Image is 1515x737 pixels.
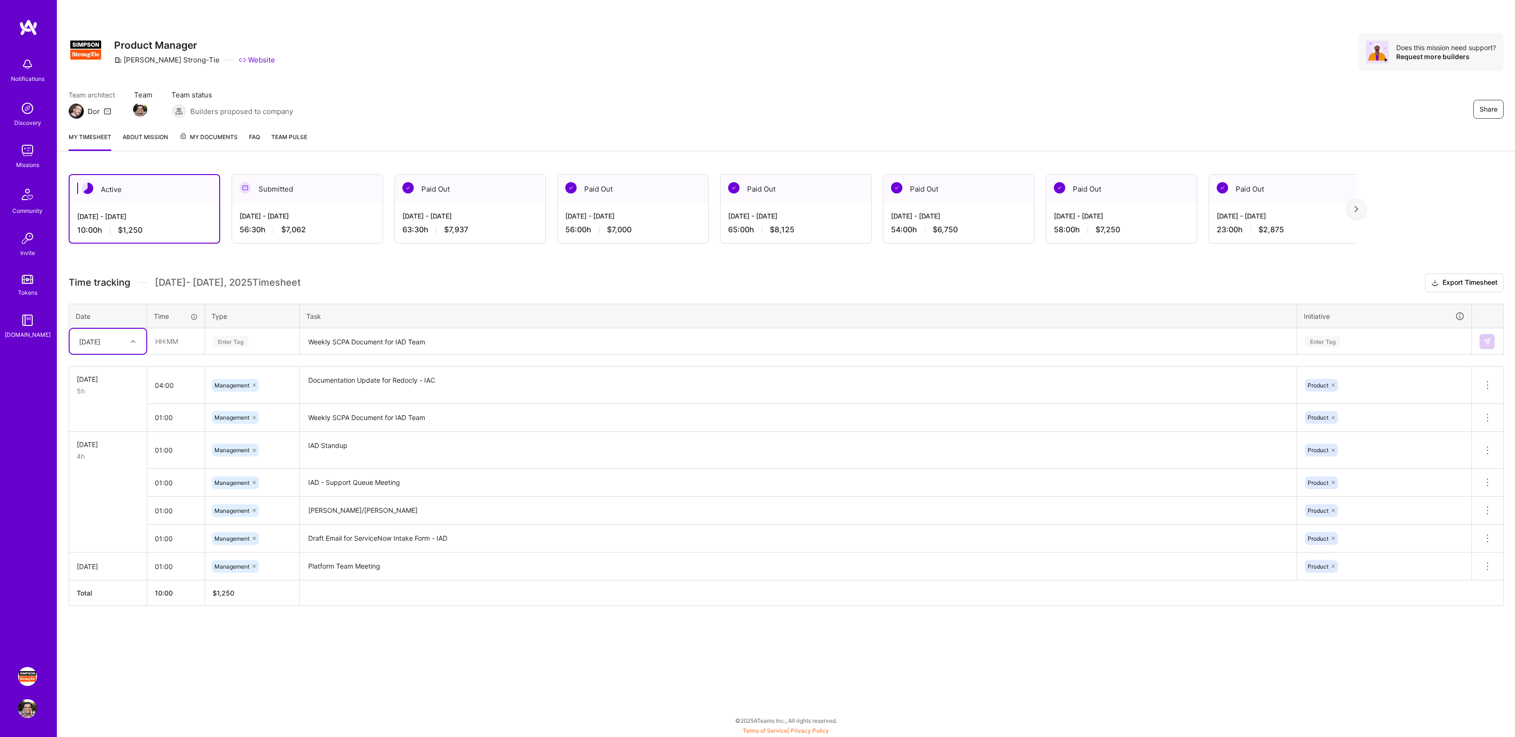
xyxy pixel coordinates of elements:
div: [DATE] [77,374,139,384]
div: Paid Out [721,175,871,203]
input: HH:MM [147,405,205,430]
div: [DATE] - [DATE] [240,211,375,221]
a: Privacy Policy [791,727,829,734]
span: $7,000 [607,225,632,235]
img: Submit [1483,338,1491,345]
div: Tokens [18,288,37,298]
span: Management [214,535,250,542]
span: [DATE] - [DATE] , 2025 Timesheet [155,277,301,289]
span: Team Pulse [271,133,307,140]
div: 54:00 h [891,225,1026,235]
div: Enter Tag [1305,334,1340,349]
div: [DATE] - [DATE] [891,211,1026,221]
img: guide book [18,311,37,330]
textarea: Platform Team Meeting [301,553,1296,579]
div: Paid Out [1046,175,1197,203]
img: bell [18,55,37,74]
img: teamwork [18,141,37,160]
span: $6,750 [933,225,958,235]
a: Team Pulse [271,132,307,151]
a: FAQ [249,132,260,151]
div: Paid Out [395,175,545,203]
div: Does this mission need support? [1396,43,1496,52]
span: Product [1308,447,1328,454]
img: Paid Out [1217,182,1228,193]
span: Product [1308,479,1328,486]
span: Product [1308,414,1328,421]
div: [DATE] - [DATE] [565,211,701,221]
span: Management [214,563,250,570]
img: Simpson Strong-Tie: Product Manager [18,667,37,686]
img: Team Architect [69,104,84,119]
span: $8,125 [770,225,794,235]
span: $7,062 [281,225,306,235]
div: Paid Out [558,175,708,203]
img: Paid Out [728,182,740,193]
textarea: Weekly SCPA Document for IAD Team [301,405,1296,431]
img: Submitted [240,182,251,193]
div: 10:00 h [77,225,212,235]
i: icon Mail [104,107,111,115]
span: $7,937 [444,225,468,235]
a: Simpson Strong-Tie: Product Manager [16,667,39,686]
div: 58:00 h [1054,225,1189,235]
img: Paid Out [402,182,414,193]
a: Website [239,55,275,65]
img: Avatar [1366,41,1389,63]
img: Active [82,183,93,194]
input: HH:MM [147,498,205,523]
div: Paid Out [1209,175,1360,203]
a: My timesheet [69,132,111,151]
div: Time [154,311,198,321]
span: $1,250 [118,225,143,235]
a: Terms of Service [743,727,787,734]
a: About Mission [123,132,168,151]
i: icon CompanyGray [114,56,122,64]
div: [DATE] - [DATE] [77,211,212,221]
input: HH:MM [147,373,205,398]
button: Export Timesheet [1425,273,1504,292]
div: [DATE] [77,439,139,449]
div: Request more builders [1396,52,1496,61]
textarea: [PERSON_NAME]/[PERSON_NAME] [301,498,1296,524]
div: [DATE] - [DATE] [402,211,538,221]
div: [DOMAIN_NAME] [5,330,51,340]
div: Paid Out [883,175,1034,203]
span: $ 1,250 [213,589,234,597]
th: Total [69,580,147,606]
div: Initiative [1304,311,1465,322]
div: Discovery [14,118,41,128]
img: Invite [18,229,37,248]
input: HH:MM [147,554,205,579]
div: Notifications [11,74,45,84]
th: 10:00 [147,580,205,606]
a: My Documents [179,132,238,151]
th: Date [69,304,147,328]
div: Dor [88,106,100,116]
img: Community [16,183,39,206]
div: [DATE] [79,336,100,346]
img: User Avatar [18,699,37,718]
div: [DATE] - [DATE] [1217,211,1352,221]
img: Paid Out [565,182,577,193]
span: $7,250 [1096,225,1120,235]
input: HH:MM [148,329,204,354]
div: 23:00 h [1217,225,1352,235]
div: Missions [16,160,39,170]
input: HH:MM [147,526,205,551]
input: HH:MM [147,470,205,495]
img: right [1355,206,1358,212]
textarea: Documentation Update for Redocly - IAC [301,368,1296,403]
div: [DATE] - [DATE] [1054,211,1189,221]
div: [PERSON_NAME] Strong-Tie [114,55,220,65]
span: Management [214,414,250,421]
img: Paid Out [891,182,902,193]
div: 56:30 h [240,225,375,235]
span: Management [214,447,250,454]
span: Product [1308,535,1328,542]
img: Builders proposed to company [171,104,187,119]
span: Team [134,90,152,100]
img: Team Member Avatar [133,103,147,117]
span: Product [1308,563,1328,570]
div: 65:00 h [728,225,864,235]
